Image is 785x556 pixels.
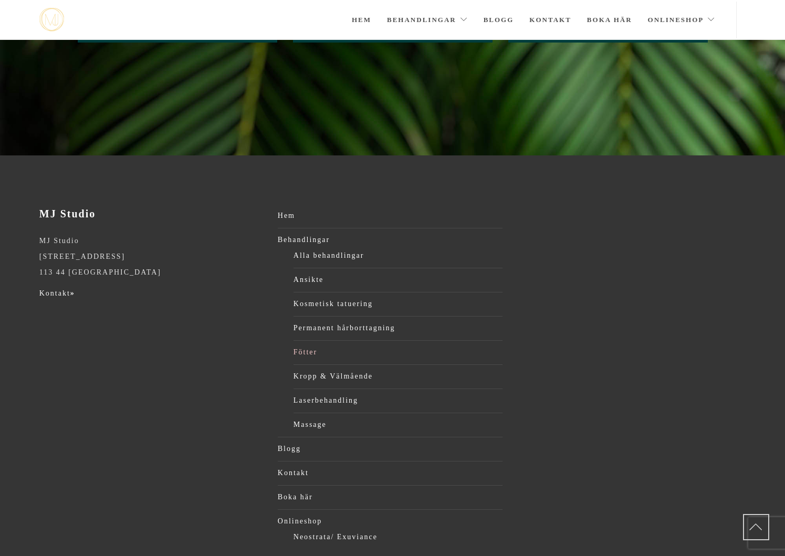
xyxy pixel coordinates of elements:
[70,289,75,297] strong: »
[387,2,468,38] a: Behandlingar
[294,369,503,384] a: Kropp & Välmående
[39,289,75,297] a: Kontakt»
[278,208,503,224] a: Hem
[352,2,371,38] a: Hem
[294,248,503,264] a: Alla behandlingar
[39,233,264,280] p: MJ Studio [STREET_ADDRESS] 113 44 [GEOGRAPHIC_DATA]
[39,208,264,220] h3: MJ Studio
[648,2,716,38] a: Onlineshop
[294,417,503,433] a: Massage
[278,232,503,248] a: Behandlingar
[278,513,503,529] a: Onlineshop
[529,2,571,38] a: Kontakt
[294,320,503,336] a: Permanent hårborttagning
[294,344,503,360] a: Fötter
[294,296,503,312] a: Kosmetisk tatuering
[294,272,503,288] a: Ansikte
[484,2,514,38] a: Blogg
[294,529,503,545] a: Neostrata/ Exuviance
[278,465,503,481] a: Kontakt
[278,489,503,505] a: Boka här
[587,2,632,38] a: Boka här
[294,393,503,408] a: Laserbehandling
[39,8,64,32] a: mjstudio mjstudio mjstudio
[39,8,64,32] img: mjstudio
[278,441,503,457] a: Blogg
